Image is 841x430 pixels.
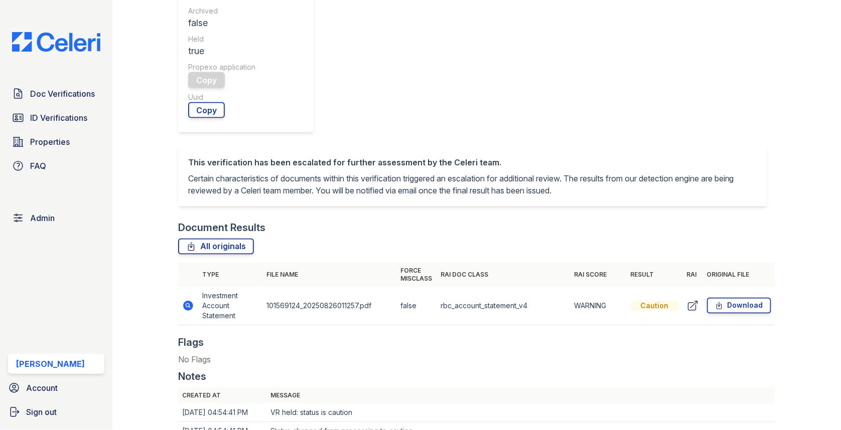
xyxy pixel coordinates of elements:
[188,16,304,30] div: false
[30,160,46,172] span: FAQ
[571,287,627,325] td: WARNING
[178,221,265,235] div: Document Results
[437,287,571,325] td: rbc_account_statement_v4
[16,358,85,370] div: [PERSON_NAME]
[198,287,262,325] td: Investment Account Statement
[178,369,206,383] div: Notes
[266,403,775,422] td: VR held: status is caution
[262,287,396,325] td: 101569124_20250826011257.pdf
[188,156,757,168] div: This verification has been escalated for further assessment by the Celeri team.
[707,298,771,314] a: Download
[178,239,254,255] a: All originals
[396,287,437,325] td: false
[8,156,104,176] a: FAQ
[26,406,57,418] span: Sign out
[30,136,70,148] span: Properties
[631,301,679,311] div: Caution
[8,84,104,104] a: Doc Verifications
[4,378,108,398] a: Account
[627,263,683,287] th: Result
[188,62,304,72] div: Propexo application
[703,263,775,287] th: Original file
[26,382,58,394] span: Account
[188,44,304,58] div: true
[188,92,304,102] div: Uuid
[683,263,703,287] th: RAI
[4,32,108,52] img: CE_Logo_Blue-a8612792a0a2168367f1c8372b55b34899dd931a85d93a1a3d3e32e68fde9ad4.png
[4,402,108,422] a: Sign out
[188,34,304,44] div: Held
[188,102,225,118] a: Copy
[178,335,204,349] div: Flags
[8,132,104,152] a: Properties
[178,403,266,422] td: [DATE] 04:54:41 PM
[188,6,304,16] div: Archived
[8,208,104,228] a: Admin
[437,263,571,287] th: RAI Doc Class
[188,172,757,196] p: Certain characteristics of documents within this verification triggered an escalation for additio...
[262,263,396,287] th: File name
[30,88,95,100] span: Doc Verifications
[178,353,775,369] div: No Flags
[8,108,104,128] a: ID Verifications
[396,263,437,287] th: Force misclass
[266,387,775,403] th: Message
[178,387,266,403] th: Created at
[198,263,262,287] th: Type
[30,212,55,224] span: Admin
[30,112,87,124] span: ID Verifications
[571,263,627,287] th: RAI Score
